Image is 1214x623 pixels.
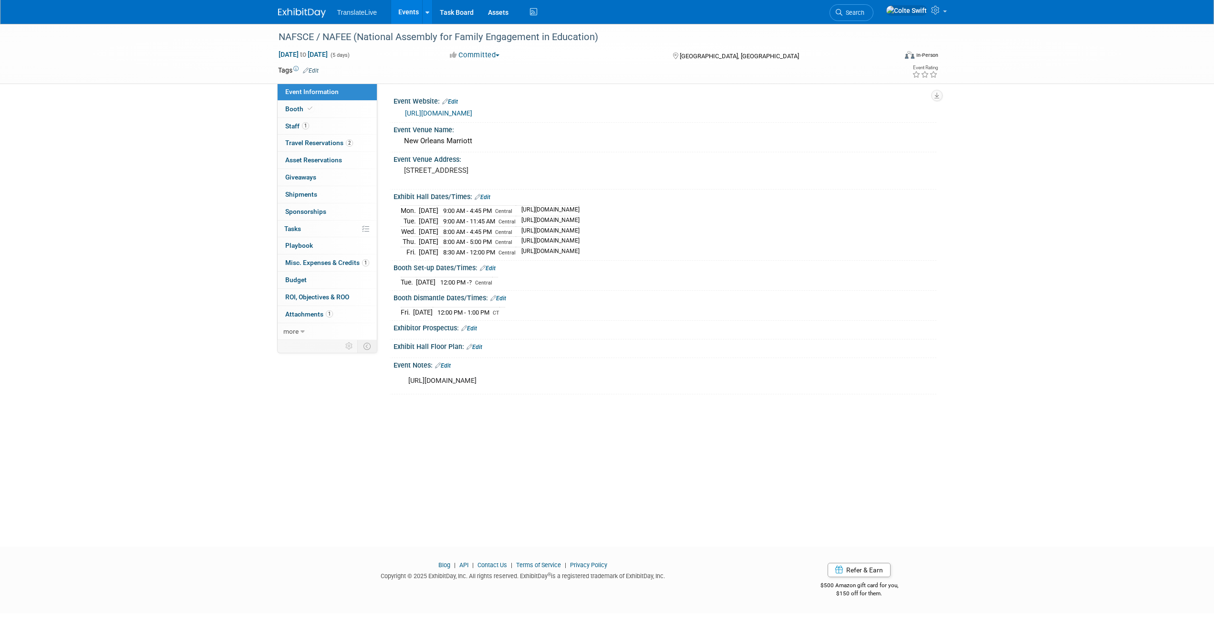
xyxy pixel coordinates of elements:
[516,226,580,237] td: [URL][DOMAIN_NAME]
[278,135,377,151] a: Travel Reservations2
[285,190,317,198] span: Shipments
[394,261,936,273] div: Booth Set-up Dates/Times:
[419,226,438,237] td: [DATE]
[470,561,476,569] span: |
[278,186,377,203] a: Shipments
[285,259,369,266] span: Misc. Expenses & Credits
[346,139,353,147] span: 2
[508,561,515,569] span: |
[886,5,927,16] img: Colte Swift
[475,280,492,286] span: Central
[477,561,507,569] a: Contact Us
[278,8,326,18] img: ExhibitDay
[278,65,319,75] td: Tags
[438,561,450,569] a: Blog
[437,309,489,316] span: 12:00 PM - 1:00 PM
[446,50,503,60] button: Committed
[440,279,473,286] span: 12:00 PM -
[435,362,451,369] a: Edit
[516,247,580,257] td: [URL][DOMAIN_NAME]
[912,65,938,70] div: Event Rating
[840,50,939,64] div: Event Format
[278,152,377,169] a: Asset Reservations
[285,139,353,147] span: Travel Reservations
[278,323,377,340] a: more
[905,51,914,59] img: Format-Inperson.png
[419,237,438,247] td: [DATE]
[285,105,314,113] span: Booth
[916,52,938,59] div: In-Person
[278,101,377,117] a: Booth
[443,207,492,214] span: 9:00 AM - 4:45 PM
[782,575,936,597] div: $500 Amazon gift card for you,
[419,216,438,227] td: [DATE]
[283,327,299,335] span: more
[516,216,580,227] td: [URL][DOMAIN_NAME]
[490,295,506,302] a: Edit
[394,339,936,352] div: Exhibit Hall Floor Plan:
[303,67,319,74] a: Edit
[401,226,419,237] td: Wed.
[828,563,891,577] a: Refer & Earn
[337,9,377,16] span: TranslateLive
[516,237,580,247] td: [URL][DOMAIN_NAME]
[830,4,873,21] a: Search
[416,277,436,287] td: [DATE]
[467,344,482,350] a: Edit
[419,206,438,216] td: [DATE]
[452,561,458,569] span: |
[357,340,377,352] td: Toggle Event Tabs
[278,118,377,135] a: Staff1
[285,173,316,181] span: Giveaways
[401,134,929,148] div: New Orleans Marriott
[443,249,495,256] span: 8:30 AM - 12:00 PM
[341,340,358,352] td: Personalize Event Tab Strip
[570,561,607,569] a: Privacy Policy
[680,53,799,60] span: [GEOGRAPHIC_DATA], [GEOGRAPHIC_DATA]
[278,254,377,271] a: Misc. Expenses & Credits1
[278,50,328,59] span: [DATE] [DATE]
[285,208,326,215] span: Sponsorships
[443,238,492,245] span: 8:00 AM - 5:00 PM
[548,572,551,577] sup: ®
[469,279,472,286] span: ?
[413,307,433,317] td: [DATE]
[404,166,609,175] pre: [STREET_ADDRESS]
[278,272,377,288] a: Budget
[278,289,377,306] a: ROI, Objectives & ROO
[275,29,882,46] div: NAFSCE / NAFEE (National Assembly for Family Engagement in Education)
[394,291,936,303] div: Booth Dismantle Dates/Times:
[284,225,301,232] span: Tasks
[495,208,512,214] span: Central
[782,590,936,598] div: $150 off for them.
[498,250,516,256] span: Central
[394,358,936,370] div: Event Notes:
[401,206,419,216] td: Mon.
[285,310,333,318] span: Attachments
[278,203,377,220] a: Sponsorships
[493,310,499,316] span: CT
[285,88,339,95] span: Event Information
[498,219,516,225] span: Central
[278,169,377,186] a: Giveaways
[475,194,490,201] a: Edit
[401,216,419,227] td: Tue.
[562,561,569,569] span: |
[842,9,864,16] span: Search
[461,325,477,332] a: Edit
[495,239,512,245] span: Central
[362,259,369,266] span: 1
[278,306,377,323] a: Attachments1
[394,123,936,135] div: Event Venue Name:
[278,237,377,254] a: Playbook
[278,221,377,237] a: Tasks
[394,152,936,164] div: Event Venue Address:
[394,190,936,202] div: Exhibit Hall Dates/Times:
[285,242,313,249] span: Playbook
[285,276,307,284] span: Budget
[419,247,438,257] td: [DATE]
[302,122,309,129] span: 1
[278,570,768,581] div: Copyright © 2025 ExhibitDay, Inc. All rights reserved. ExhibitDay is a registered trademark of Ex...
[443,218,495,225] span: 9:00 AM - 11:45 AM
[401,277,416,287] td: Tue.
